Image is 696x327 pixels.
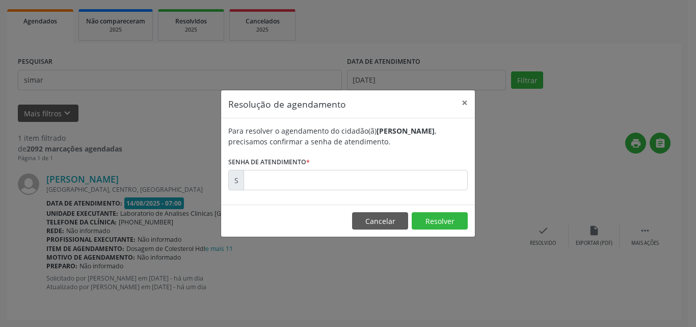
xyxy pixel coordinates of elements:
button: Resolver [412,212,468,230]
button: Close [454,90,475,115]
div: S [228,170,244,190]
div: Para resolver o agendamento do cidadão(ã) , precisamos confirmar a senha de atendimento. [228,125,468,147]
button: Cancelar [352,212,408,230]
label: Senha de atendimento [228,154,310,170]
h5: Resolução de agendamento [228,97,346,111]
b: [PERSON_NAME] [377,126,435,136]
